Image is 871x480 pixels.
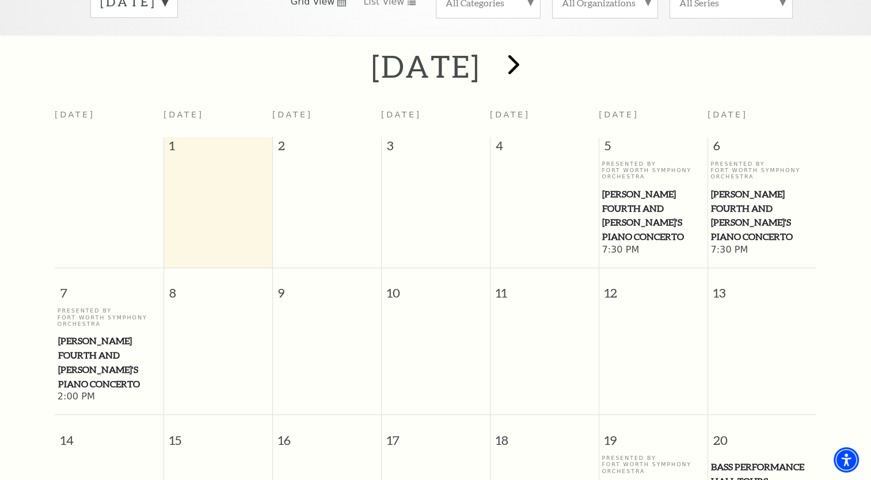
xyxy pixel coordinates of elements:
span: 5 [599,137,708,160]
p: Presented By Fort Worth Symphony Orchestra [602,455,705,474]
span: 6 [708,137,817,160]
span: 19 [599,415,708,455]
span: 9 [273,268,381,308]
span: 16 [273,415,381,455]
span: [DATE] [708,110,748,119]
span: 2 [273,137,381,160]
div: Accessibility Menu [834,447,859,473]
button: next [491,46,533,87]
span: 7:30 PM [602,244,705,257]
p: Presented By Fort Worth Symphony Orchestra [58,307,161,327]
span: [DATE] [272,110,313,119]
span: 18 [490,415,599,455]
span: [DATE] [490,110,530,119]
span: 13 [708,268,817,308]
span: [DATE] [599,110,639,119]
span: [PERSON_NAME] Fourth and [PERSON_NAME]'s Piano Concerto [711,187,813,244]
th: [DATE] [55,103,163,137]
span: 11 [490,268,599,308]
span: 7:30 PM [710,244,813,257]
span: 7 [55,268,163,308]
span: 3 [382,137,490,160]
p: Presented By Fort Worth Symphony Orchestra [710,161,813,180]
span: 17 [382,415,490,455]
span: 10 [382,268,490,308]
span: 8 [164,268,272,308]
h2: [DATE] [371,48,480,85]
span: 14 [55,415,163,455]
span: 2:00 PM [58,391,161,403]
span: [DATE] [163,110,204,119]
span: 1 [164,137,272,160]
span: [DATE] [381,110,421,119]
span: 12 [599,268,708,308]
p: Presented By Fort Worth Symphony Orchestra [602,161,705,180]
span: 4 [490,137,599,160]
span: 20 [708,415,817,455]
span: 15 [164,415,272,455]
span: [PERSON_NAME] Fourth and [PERSON_NAME]'s Piano Concerto [58,334,160,391]
span: [PERSON_NAME] Fourth and [PERSON_NAME]'s Piano Concerto [602,187,704,244]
